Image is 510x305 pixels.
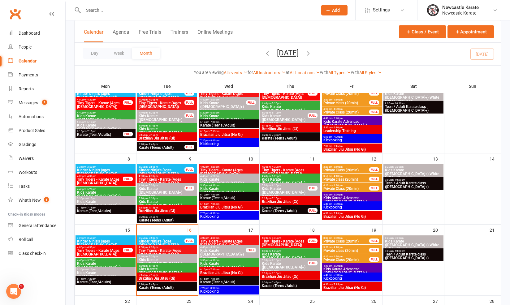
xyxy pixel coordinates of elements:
div: FULL [184,100,194,105]
span: 4:40pm [323,193,381,196]
span: - 6:10pm [332,126,343,129]
div: FULL [184,186,194,191]
strong: with [351,70,359,75]
span: Kids Karate ([DEMOGRAPHIC_DATA]+) Intermediate+ [138,200,196,211]
span: 3:25pm [77,165,134,168]
div: Newcastle Karate [442,5,479,10]
span: 3:50pm [323,175,370,178]
span: 6:15pm [77,206,134,209]
div: 11 [310,153,321,164]
span: Kids Karate ([DEMOGRAPHIC_DATA]+) Beginners [138,114,185,125]
span: - 6:10pm [148,197,158,200]
span: Private class (20min) [323,178,370,181]
span: - 5:20pm [209,98,219,101]
span: Karate (Teens /Adult) [200,196,257,200]
span: 4:40pm [261,175,319,178]
span: Karate (Teen/Adults) [77,133,123,136]
span: Kids Karate ([DEMOGRAPHIC_DATA]+) White belt to Black belt [385,168,442,179]
span: - 9:00am [394,237,404,239]
a: Dashboard [8,26,65,40]
span: 5:30pm [323,126,381,129]
strong: You are viewing [194,70,224,75]
span: 6:15pm [77,130,123,133]
span: Kids Karate ([DEMOGRAPHIC_DATA]+) Beginners [77,123,134,135]
span: - 6:10pm [148,124,158,127]
div: FULL [369,167,379,172]
span: - 4:30pm [86,246,96,249]
span: 7:20pm [200,212,257,215]
span: 5:30pm [138,124,196,127]
button: Online Meetings [197,29,233,42]
a: All events [224,70,248,75]
div: General attendance [19,223,56,228]
span: 7:00pm [323,145,381,148]
span: - 7:15pm [209,203,219,205]
span: 4:40pm [77,188,134,191]
span: - 3:50pm [332,165,343,168]
span: Kinder Ninja's (ages [DEMOGRAPHIC_DATA]) [77,168,134,176]
div: FULL [246,100,256,105]
span: Brazilian Jiu Jitsu (No Gi) [200,133,257,136]
span: - 4:30pm [271,165,281,168]
span: Kids Karate ([DEMOGRAPHIC_DATA]+) Beginners [261,187,308,198]
span: 4:40pm [200,98,246,101]
span: - 3:50pm [148,165,158,168]
span: Kickboxing [200,142,257,146]
span: 3:50pm [323,98,370,101]
div: FULL [184,167,194,172]
span: - 4:30pm [209,237,219,239]
span: 5:30pm [200,111,257,114]
a: Workouts [8,165,65,179]
div: Dashboard [19,31,40,36]
span: 5:30pm [261,111,308,114]
span: - 3:50pm [148,237,158,239]
th: Wed [198,80,260,93]
span: Kids Karate ([DEMOGRAPHIC_DATA]+) Intermediate+ [261,105,319,116]
div: 20 [433,225,444,235]
div: People [19,45,32,49]
span: - 5:20pm [332,117,343,120]
button: Trainers [171,29,188,42]
span: - 5:20pm [271,102,281,105]
span: 7:20pm [200,139,257,142]
span: - 3:50pm [86,165,96,168]
div: 21 [490,225,501,235]
div: FULL [369,238,379,243]
span: - 7:45pm [148,216,158,218]
span: 5 [19,284,24,289]
span: - 7:15pm [332,212,343,215]
div: 10 [248,153,259,164]
span: - 5:20pm [148,111,158,114]
span: Brazilian Jiu Jitsu (No Gi) [200,205,257,209]
a: Waivers [8,152,65,165]
span: 9:00am [385,178,442,181]
span: Tiny Tigers - Karate (Ages [DEMOGRAPHIC_DATA]) [200,92,257,99]
button: Calendar [84,29,103,42]
span: 6:15pm [200,130,257,133]
div: FULL [369,110,379,114]
span: - 3:50pm [332,237,343,239]
span: 4:10pm [323,108,370,110]
span: 6:15pm [200,203,257,205]
div: FULL [369,91,379,96]
span: 6:15pm [261,197,319,200]
th: Fri [321,80,383,93]
a: Calendar [8,54,65,68]
span: Brazilian Jiu Jitsu (Gi) [261,127,319,131]
span: Kinder Ninja's (ages [DEMOGRAPHIC_DATA]) [138,168,185,176]
span: - 4:10pm [332,98,343,101]
span: - 4:30pm [86,175,96,178]
span: Kids Karate ([DEMOGRAPHIC_DATA]+) White belt to Black belt [385,239,442,251]
span: - 7:15pm [86,206,96,209]
span: - 6:10pm [209,184,219,187]
span: Tiny Tigers - Karate (Ages [DEMOGRAPHIC_DATA]) [138,178,196,185]
button: [DATE] [277,49,299,57]
div: FULL [184,91,194,96]
span: - 4:30pm [271,237,281,239]
span: Tiny Tigers - Karate (Ages [DEMOGRAPHIC_DATA]) [200,239,257,247]
span: - 7:45pm [332,145,343,148]
a: All Locations [290,70,320,75]
button: Month [132,48,160,59]
span: 6:10pm [200,193,257,196]
a: Payments [8,68,65,82]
